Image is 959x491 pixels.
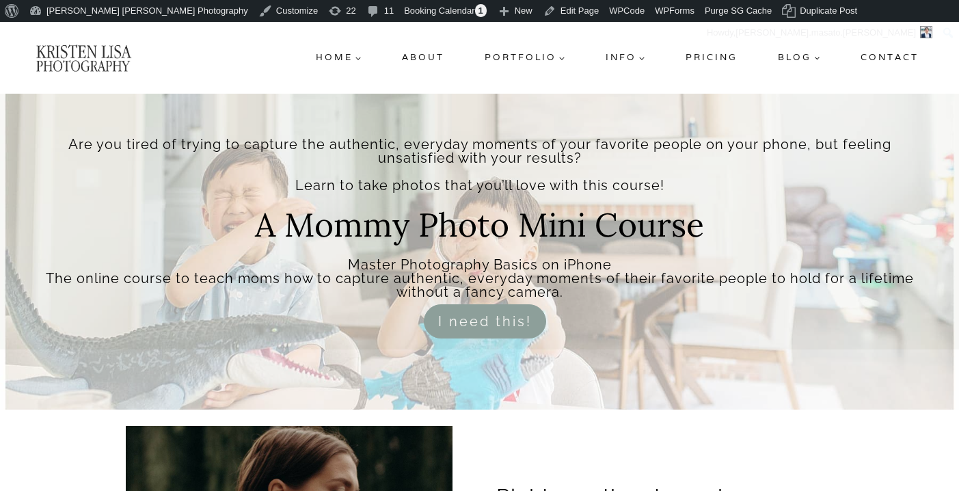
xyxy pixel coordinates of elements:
[735,27,916,38] span: [PERSON_NAME].masato.[PERSON_NAME]
[35,43,132,72] img: Kristen Lisa Photography
[855,45,924,70] a: Contact
[485,51,565,65] span: Portfolio
[396,45,450,70] a: About
[438,310,532,332] span: I need this!
[606,51,645,65] span: Info
[600,45,651,70] a: Info
[702,22,938,44] a: Howdy,
[475,4,487,17] span: 1
[680,45,743,70] a: Pricing
[310,45,367,70] a: Home
[778,51,820,65] span: Blog
[255,209,704,258] h2: A Mommy Photo Mini Course
[316,51,362,65] span: Home
[479,45,571,70] a: Portfolio
[772,45,826,70] a: Blog
[310,45,924,70] nav: Primary Navigation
